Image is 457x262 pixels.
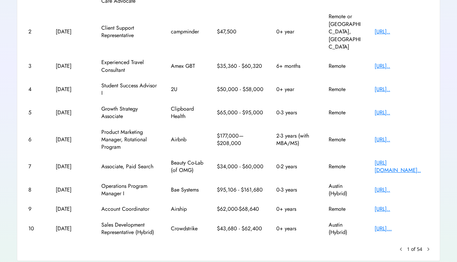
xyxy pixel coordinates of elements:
div: Remote [329,205,362,213]
div: Amex GBT [171,62,205,70]
div: [DATE] [56,163,90,170]
div: campminder [171,28,205,35]
div: 7 [28,163,44,170]
div: 2U [171,86,205,93]
div: Airship [171,205,205,213]
div: 0-3 years [276,186,317,194]
div: $43,680 - $62,400 [217,225,264,232]
div: Sales Development Representative (Hybrid) [101,221,159,236]
button: keyboard_arrow_left [398,246,404,253]
div: [DATE] [56,109,90,116]
div: Growth Strategy Associate [101,105,159,120]
div: $35,360 - $60,320 [217,62,264,70]
button: chevron_right [425,246,432,253]
div: Associate, Paid Search [101,163,159,170]
div: $50,000 - $58,000 [217,86,264,93]
div: 10 [28,225,44,232]
div: [URL]... [375,225,429,232]
div: $95,106 - $161,680 [217,186,264,194]
div: Account Coordinator [101,205,159,213]
div: Remote [329,109,362,116]
div: 0-2 years [276,163,317,170]
div: [DATE] [56,225,90,232]
div: Operations Program Manager I [101,182,159,198]
div: Clipboard Health [171,105,205,120]
div: Remote [329,62,362,70]
div: [DATE] [56,62,90,70]
div: [URL].. [375,86,429,93]
div: 4 [28,86,44,93]
div: 0+ year [276,86,317,93]
div: Beauty Co-Lab (of OMG) [171,159,205,174]
div: [DATE] [56,186,90,194]
div: Experienced Travel Consultant [101,59,159,74]
div: 1 of 54 [407,246,422,253]
div: [DATE] [56,86,90,93]
div: 2-3 years (with MBA/MS) [276,132,317,147]
div: [DATE] [56,28,90,35]
div: $47,500 [217,28,264,35]
div: Remote [329,163,362,170]
div: [URL].. [375,205,429,213]
div: Product Marketing Manager, Rotational Program [101,128,159,151]
div: 0-3 years [276,109,317,116]
div: 3 [28,62,44,70]
div: [URL].. [375,62,429,70]
div: Austin (Hybrid) [329,182,362,198]
div: 2 [28,28,44,35]
div: Student Success Advisor I [101,82,159,97]
div: [DATE] [56,205,90,213]
div: Client Support Representative [101,24,159,39]
div: Airbnb [171,136,205,143]
div: Remote [329,86,362,93]
div: Bae Systems [171,186,205,194]
div: [URL].. [375,109,429,116]
div: [URL].. [375,28,429,35]
div: [URL].. [375,136,429,143]
div: 8 [28,186,44,194]
div: 0+ years [276,205,317,213]
div: Remote or [GEOGRAPHIC_DATA],[GEOGRAPHIC_DATA] [329,13,362,51]
div: 0+ year [276,28,317,35]
div: 0+ years [276,225,317,232]
div: [DATE] [56,136,90,143]
div: 9 [28,205,44,213]
div: [URL].. [375,186,429,194]
div: $177,000—$208,000 [217,132,264,147]
div: Remote [329,136,362,143]
div: $62,000-$68,640 [217,205,264,213]
div: 6+ months [276,62,317,70]
div: Austin (Hybrid) [329,221,362,236]
div: $65,000 - $95,000 [217,109,264,116]
div: 6 [28,136,44,143]
div: 5 [28,109,44,116]
div: $34,000 - $60,000 [217,163,264,170]
div: Crowdstrike [171,225,205,232]
div: [URL][DOMAIN_NAME].. [375,159,429,174]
